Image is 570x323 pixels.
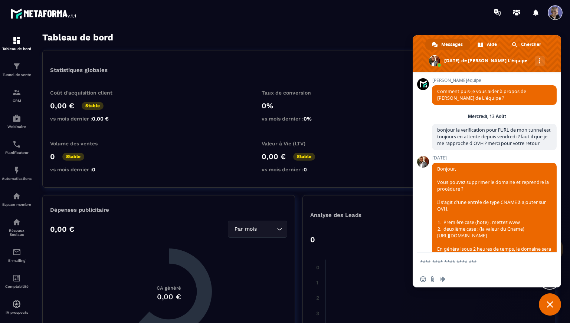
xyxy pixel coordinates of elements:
[525,34,555,41] p: Général
[258,225,275,233] input: Search for option
[262,167,336,172] p: vs mois dernier :
[438,226,524,233] span: deuxième case : (la valeur du Cname)
[2,242,32,268] a: emailemailE-mailing
[2,212,32,242] a: social-networksocial-networkRéseaux Sociaux
[12,114,21,123] img: automations
[293,153,315,161] p: Stable
[310,235,315,244] p: 0
[468,114,506,119] div: Mercredi, 13 Août
[2,82,32,108] a: formationformationCRM
[316,295,319,301] tspan: 2
[12,248,21,257] img: email
[233,225,258,233] span: Par mois
[50,101,74,110] p: 0,00 €
[441,39,463,50] span: Messages
[12,88,21,97] img: formation
[92,167,95,172] span: 0
[539,293,561,316] a: Fermer le chat
[438,219,520,226] span: Première case (hote) : mettez www
[262,152,286,161] p: 0,00 €
[2,268,32,294] a: accountantaccountantComptabilité
[82,102,104,110] p: Stable
[50,152,55,161] p: 0
[430,276,436,282] span: Envoyer un fichier
[471,34,521,40] p: Afficher le tableau :
[521,39,541,50] span: Chercher
[12,166,21,175] img: automations
[50,141,124,146] p: Volume des ventes
[316,310,319,316] tspan: 3
[12,140,21,149] img: scheduler
[2,177,32,181] p: Automatisations
[2,73,32,77] p: Tunnel de vente
[437,233,487,239] a: [URL][DOMAIN_NAME]
[2,30,32,56] a: formationformationTableau de bord
[2,125,32,129] p: Webinaire
[304,116,312,122] span: 0%
[2,310,32,314] p: IA prospects
[437,166,551,279] span: Bonjour, Vous pouvez supprimer le domaine et reprendre la procédure ? Il s'agit d'une entrée de t...
[425,39,470,50] a: Messages
[50,167,124,172] p: vs mois dernier :
[12,36,21,45] img: formation
[50,225,74,234] p: 0,00 €
[262,101,336,110] p: 0%
[2,56,32,82] a: formationformationTunnel de vente
[2,99,32,103] p: CRM
[2,134,32,160] a: schedulerschedulerPlanificateur
[316,280,318,286] tspan: 1
[262,90,336,96] p: Taux de conversion
[262,141,336,146] p: Valeur à Vie (LTV)
[2,151,32,155] p: Planificateur
[439,276,445,282] span: Message audio
[12,300,21,309] img: automations
[12,218,21,227] img: social-network
[92,116,109,122] span: 0,00 €
[50,67,108,73] p: Statistiques globales
[2,202,32,207] p: Espace membre
[50,90,124,96] p: Coût d'acquisition client
[316,264,320,270] tspan: 0
[2,160,32,186] a: automationsautomationsAutomatisations
[432,155,557,161] span: [DATE]
[304,167,307,172] span: 0
[62,153,84,161] p: Stable
[471,39,504,50] a: Aide
[420,253,539,271] textarea: Entrez votre message...
[10,7,77,20] img: logo
[2,47,32,51] p: Tableau de bord
[437,88,526,101] span: Comment puis-je vous aider à propos de [PERSON_NAME] de L'équipe ?
[2,186,32,212] a: automationsautomationsEspace membre
[50,116,124,122] p: vs mois dernier :
[310,212,429,218] p: Analyse des Leads
[50,207,287,213] p: Dépenses publicitaire
[437,127,551,146] span: bonjour la verification pour l'URL de mon tunnel est toujours en attente depuis vendredi ? faut i...
[2,228,32,237] p: Réseaux Sociaux
[2,108,32,134] a: automationsautomationsWebinaire
[42,32,113,43] h3: Tableau de bord
[12,62,21,71] img: formation
[420,276,426,282] span: Insérer un emoji
[505,39,548,50] a: Chercher
[12,274,21,283] img: accountant
[2,258,32,263] p: E-mailing
[432,78,557,83] span: [PERSON_NAME]équipe
[228,221,287,238] div: Search for option
[262,116,336,122] p: vs mois dernier :
[2,284,32,289] p: Comptabilité
[12,192,21,201] img: automations
[487,39,497,50] span: Aide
